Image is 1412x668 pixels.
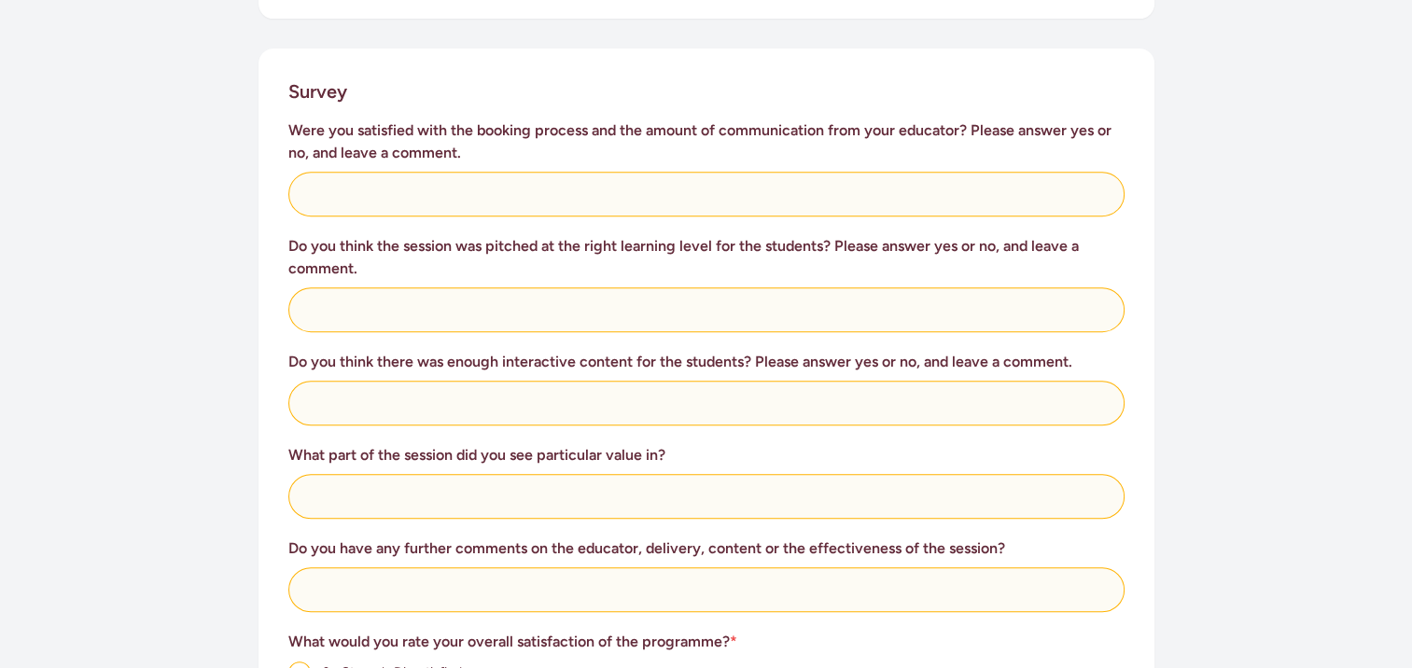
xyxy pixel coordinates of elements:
[288,631,1125,653] h3: What would you rate your overall satisfaction of the programme?
[288,351,1125,373] h3: Do you think there was enough interactive content for the students? Please answer yes or no, and ...
[288,444,1125,466] h3: What part of the session did you see particular value in?
[288,78,347,104] h2: Survey
[288,235,1125,280] h3: Do you think the session was pitched at the right learning level for the students? Please answer ...
[288,537,1125,560] h3: Do you have any further comments on the educator, delivery, content or the effectiveness of the s...
[288,119,1125,164] h3: Were you satisfied with the booking process and the amount of communication from your educator? P...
